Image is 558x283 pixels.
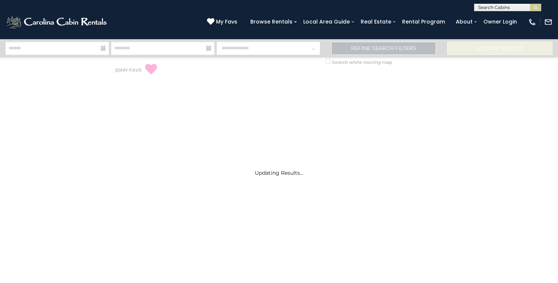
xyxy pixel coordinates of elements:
img: mail-regular-white.png [544,18,552,26]
a: Local Area Guide [300,16,354,28]
span: My Favs [216,18,237,26]
img: White-1-2.png [6,15,109,29]
a: Browse Rentals [247,16,296,28]
a: Rental Program [398,16,449,28]
a: Owner Login [480,16,521,28]
a: About [452,16,476,28]
a: Real Estate [357,16,395,28]
img: phone-regular-white.png [528,18,536,26]
a: My Favs [207,18,239,26]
